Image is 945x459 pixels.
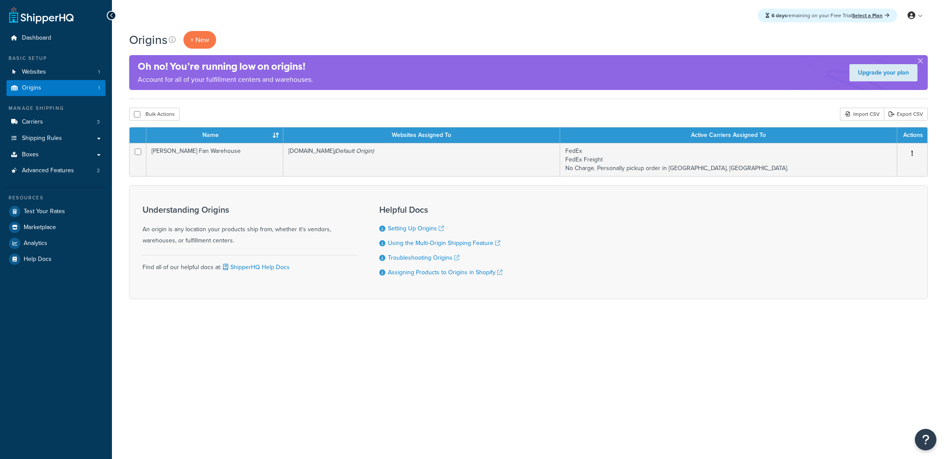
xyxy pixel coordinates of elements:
button: Bulk Actions [129,108,180,121]
span: Websites [22,68,46,76]
a: Carriers 3 [6,114,105,130]
span: Analytics [24,240,47,247]
a: ShipperHQ Help Docs [221,263,290,272]
li: Carriers [6,114,105,130]
span: + New [190,35,209,45]
span: Advanced Features [22,167,74,174]
p: Account for all of your fulfillment centers and warehouses. [138,74,313,86]
strong: 6 days [771,12,787,19]
span: Marketplace [24,224,56,231]
a: ShipperHQ Home [9,6,74,24]
div: Manage Shipping [6,105,105,112]
a: Analytics [6,236,105,251]
h3: Helpful Docs [379,205,502,214]
a: Origins 1 [6,80,105,96]
div: Import CSV [840,108,884,121]
a: Setting Up Origins [388,224,444,233]
span: Origins [22,84,41,92]
a: Advanced Features 2 [6,163,105,179]
span: 3 [97,118,100,126]
a: Test Your Rates [6,204,105,219]
li: Advanced Features [6,163,105,179]
span: Carriers [22,118,43,126]
span: 1 [98,68,100,76]
a: Export CSV [884,108,928,121]
a: Troubleshooting Origins [388,253,459,262]
a: Help Docs [6,251,105,267]
a: Dashboard [6,30,105,46]
div: Find all of our helpful docs at: [143,255,358,273]
span: Test Your Rates [24,208,65,215]
div: Resources [6,194,105,202]
li: Websites [6,64,105,80]
span: Dashboard [22,34,51,42]
th: Active Carriers Assigned To [560,127,897,143]
a: Upgrade your plan [849,64,917,81]
a: Select a Plan [852,12,889,19]
h4: Oh no! You’re running low on origins! [138,59,313,74]
th: Websites Assigned To [283,127,560,143]
a: + New [183,31,216,49]
td: [PERSON_NAME] Fan Warehouse [146,143,283,176]
th: Actions [897,127,927,143]
span: Boxes [22,151,39,158]
td: [DOMAIN_NAME] [283,143,560,176]
span: Help Docs [24,256,52,263]
a: Shipping Rules [6,130,105,146]
i: (Default Origin) [334,146,374,155]
a: Marketplace [6,220,105,235]
div: Basic Setup [6,55,105,62]
span: Shipping Rules [22,135,62,142]
a: Websites 1 [6,64,105,80]
div: An origin is any location your products ship from, whether it's vendors, warehouses, or fulfillme... [143,205,358,246]
h1: Origins [129,31,167,48]
div: remaining on your Free Trial [758,9,897,22]
a: Boxes [6,147,105,163]
button: Open Resource Center [915,429,936,450]
span: 1 [98,84,100,92]
h3: Understanding Origins [143,205,358,214]
li: Origins [6,80,105,96]
a: Assigning Products to Origins in Shopify [388,268,502,277]
a: Using the Multi-Origin Shipping Feature [388,239,500,248]
th: Name : activate to sort column ascending [146,127,283,143]
td: FedEx FedEx Freight No Charge. Personally pickup order in [GEOGRAPHIC_DATA], [GEOGRAPHIC_DATA]. [560,143,897,176]
span: 2 [97,167,100,174]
